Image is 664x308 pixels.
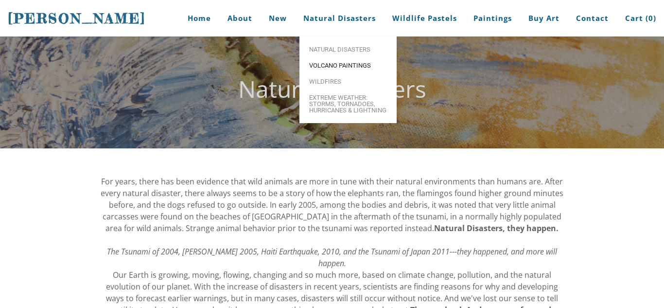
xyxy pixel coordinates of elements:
[299,73,397,90] a: Wildfires
[8,9,146,28] a: [PERSON_NAME]
[648,13,653,23] span: 0
[299,41,397,57] a: Natural Disasters
[309,94,387,113] span: Extreme Weather: Storms, Tornadoes, Hurricanes & Lightning
[8,10,146,27] span: [PERSON_NAME]
[434,223,559,234] strong: Natural Disasters, they happen.
[101,176,563,234] span: For years, there has been evidence that wild animals are more in tune with their natural environm...
[238,73,426,105] font: Natural Disasters
[309,62,387,69] span: Volcano paintings
[309,78,387,85] span: Wildfires
[299,57,397,73] a: Volcano paintings
[299,90,397,118] a: Extreme Weather: Storms, Tornadoes, Hurricanes & Lightning
[107,246,557,269] em: The Tsunami of 2004, [PERSON_NAME] 2005, Haiti Earthquake, 2010, and the Tsunami of Japan 2011---...
[309,46,387,53] span: Natural Disasters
